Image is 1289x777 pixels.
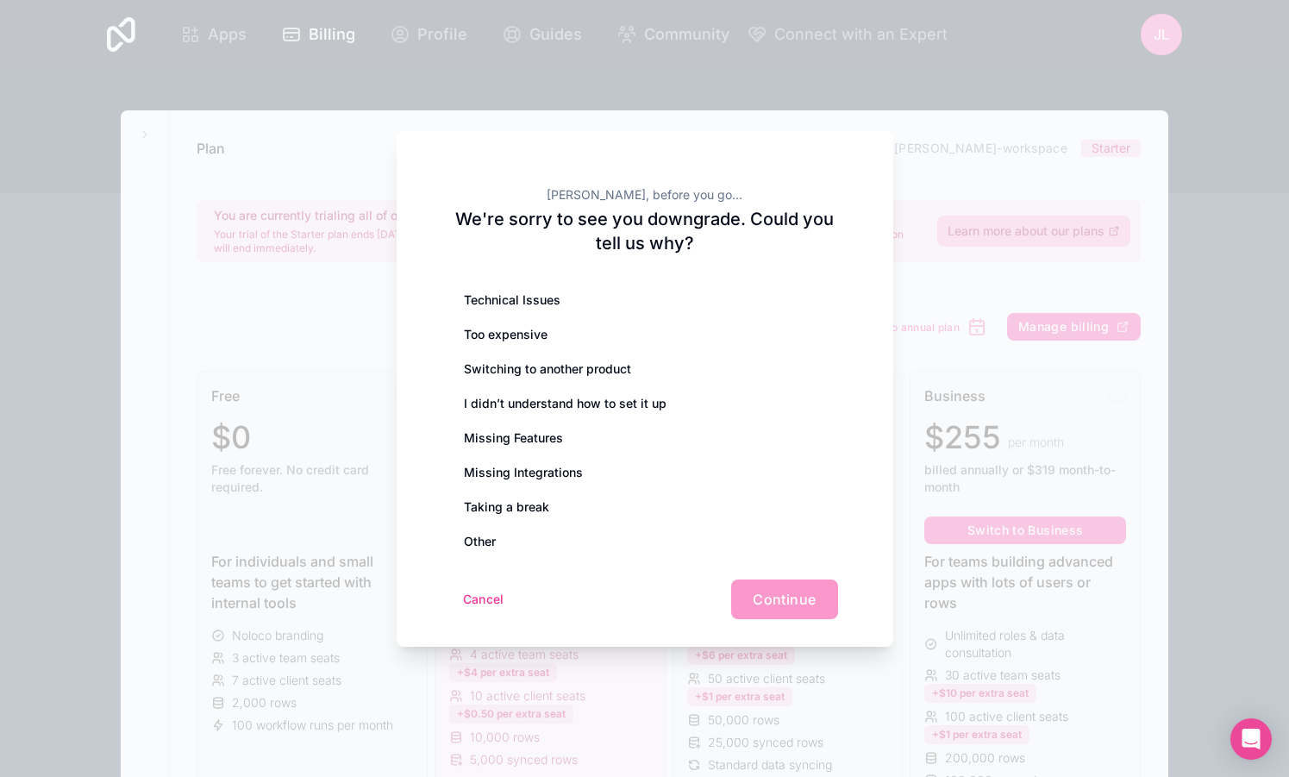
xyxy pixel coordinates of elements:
div: Too expensive [452,317,838,352]
div: Open Intercom Messenger [1230,718,1272,760]
div: Other [452,524,838,559]
div: I didn’t understand how to set it up [452,386,838,421]
div: Missing Features [452,421,838,455]
div: Switching to another product [452,352,838,386]
button: Cancel [452,586,516,613]
div: Technical Issues [452,283,838,317]
div: Taking a break [452,490,838,524]
h2: [PERSON_NAME], before you go... [452,186,838,204]
div: Missing Integrations [452,455,838,490]
h2: We're sorry to see you downgrade. Could you tell us why? [452,207,838,255]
